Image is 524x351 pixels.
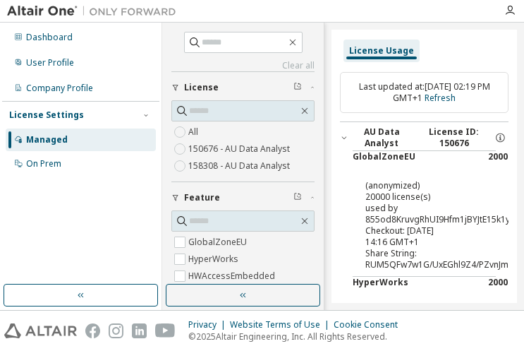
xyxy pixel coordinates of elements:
button: License [171,72,315,103]
div: AU Data Analyst [348,126,415,149]
button: Feature [171,182,315,213]
label: HWAccessEmbedded [188,268,278,285]
div: On Prem [26,158,61,169]
img: facebook.svg [85,323,100,338]
label: HyperWorks [188,251,241,268]
label: GlobalZoneEU [188,234,250,251]
label: All [188,124,201,141]
img: instagram.svg [109,323,123,338]
div: Share String: RUM5QFw7w1G/UxEGhl9Z4/PZvnJmC9BdP03IsQ== [365,248,449,270]
div: Company Profile [26,83,93,94]
p: © 2025 Altair Engineering, Inc. All Rights Reserved. [188,331,406,343]
label: 158308 - AU Data Analyst [188,157,293,174]
a: Refresh [425,92,456,104]
img: youtube.svg [155,323,176,338]
div: HyperWorks [353,277,480,311]
div: GlobalZoneEU [353,151,480,185]
div: Dashboard [26,32,73,43]
button: AU Data AnalystLicense ID: 150676 [340,122,508,153]
div: User Profile [26,57,74,69]
span: Clear filter [293,192,302,203]
div: Managed [26,134,68,145]
div: License Settings [9,109,84,121]
div: Last updated at: [DATE] 02:19 PM GMT+1 [340,72,508,113]
span: Clear filter [293,82,302,93]
div: Privacy [188,319,230,331]
label: 150676 - AU Data Analyst [188,141,293,157]
div: Cookie Consent [334,319,406,331]
img: linkedin.svg [132,323,147,338]
a: Clear all [171,60,315,71]
span: License ID: 150676 [415,126,492,149]
span: Feature [184,192,220,203]
div: Website Terms of Use [230,319,334,331]
div: License Usage [349,45,414,56]
p: (anonymized) [365,179,449,191]
img: altair_logo.svg [4,323,77,338]
span: License [184,82,219,93]
div: 20000 license(s) used by 855od8KruvgRhUI9Hfm1jBYJtE15k1yFxMOLFA==@ko5BqiDlx7aT4HcbbhkOHM6r12PwsBK... [365,179,449,225]
button: HyperWorks20000 of 20000 used [353,277,496,311]
button: GlobalZoneEU20000 of 20000 used [353,151,496,185]
div: Checkout: [DATE] 14:16 GMT+1 [365,225,449,248]
img: Altair One [7,4,183,18]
